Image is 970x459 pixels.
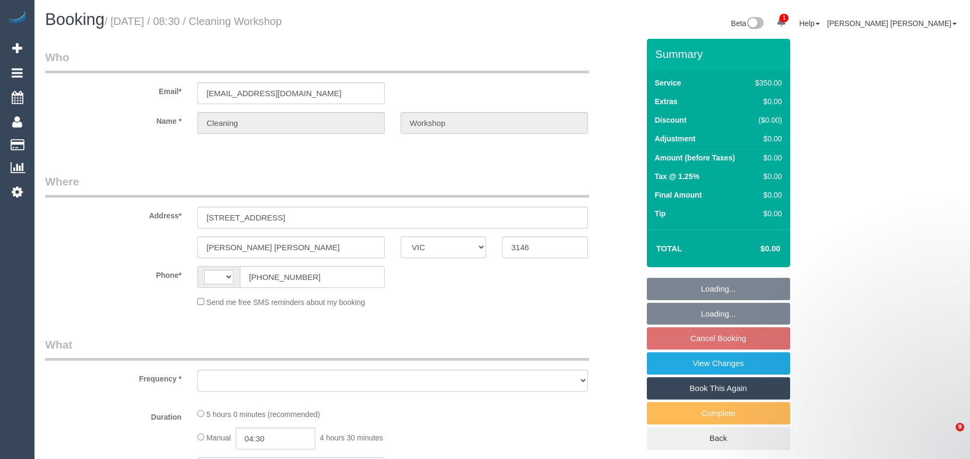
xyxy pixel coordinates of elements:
[746,17,764,31] img: New interface
[751,190,782,200] div: $0.00
[105,15,282,27] small: / [DATE] / 08:30 / Cleaning Workshop
[751,115,782,125] div: ($0.00)
[197,82,385,104] input: Email*
[197,236,385,258] input: Suburb*
[37,112,189,126] label: Name *
[729,244,780,253] h4: $0.00
[655,190,702,200] label: Final Amount
[827,19,957,28] a: [PERSON_NAME] [PERSON_NAME]
[45,337,589,361] legend: What
[731,19,764,28] a: Beta
[751,152,782,163] div: $0.00
[647,427,790,449] a: Back
[206,433,231,442] span: Manual
[655,171,699,182] label: Tax @ 1.25%
[197,112,385,134] input: First Name*
[37,207,189,221] label: Address*
[320,433,383,442] span: 4 hours 30 minutes
[37,266,189,280] label: Phone*
[502,236,587,258] input: Post Code*
[37,82,189,97] label: Email*
[655,133,696,144] label: Adjustment
[647,377,790,399] a: Book This Again
[401,112,588,134] input: Last Name*
[656,244,682,253] strong: Total
[751,208,782,219] div: $0.00
[956,423,964,431] span: 9
[655,96,678,107] label: Extras
[799,19,820,28] a: Help
[751,78,782,88] div: $350.00
[655,208,666,219] label: Tip
[780,14,789,22] span: 1
[206,298,365,307] span: Send me free SMS reminders about my booking
[37,370,189,384] label: Frequency *
[751,133,782,144] div: $0.00
[647,352,790,375] a: View Changes
[6,11,28,25] img: Automaid Logo
[45,10,105,29] span: Booking
[655,78,681,88] label: Service
[655,48,785,60] h3: Summary
[655,152,735,163] label: Amount (before Taxes)
[751,96,782,107] div: $0.00
[45,174,589,198] legend: Where
[206,410,320,419] span: 5 hours 0 minutes (recommended)
[934,423,959,448] iframe: Intercom live chat
[45,49,589,73] legend: Who
[751,171,782,182] div: $0.00
[655,115,687,125] label: Discount
[37,408,189,422] label: Duration
[771,11,792,34] a: 1
[240,266,385,288] input: Phone*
